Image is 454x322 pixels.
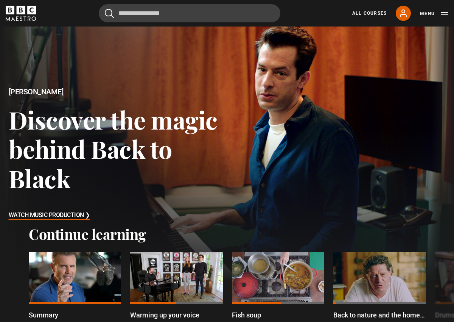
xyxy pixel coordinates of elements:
p: Fish soup [232,310,261,320]
input: Search [99,4,280,22]
button: Submit the search query [105,9,114,18]
p: Back to nature and the home kitchen [333,310,426,320]
h3: Discover the magic behind Back to Black [9,105,227,193]
p: Warming up your voice [130,310,199,320]
p: Summary [29,310,58,320]
h2: [PERSON_NAME] [9,88,227,96]
button: Toggle navigation [420,10,448,17]
a: All Courses [352,10,387,17]
h3: Watch Music Production ❯ [9,210,90,221]
svg: BBC Maestro [6,6,36,21]
h2: Continue learning [29,225,425,243]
